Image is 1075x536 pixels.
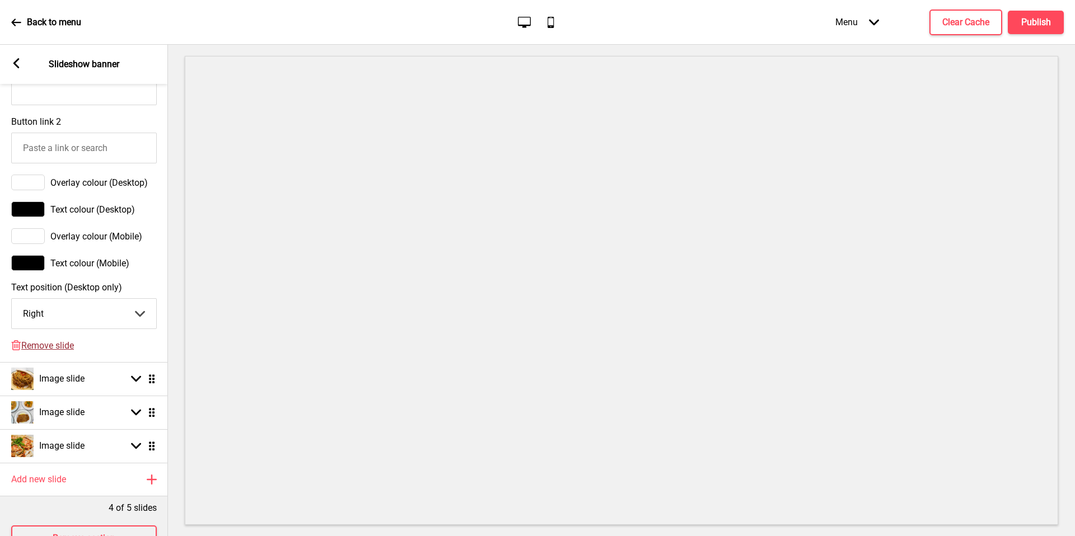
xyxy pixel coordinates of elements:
[11,228,157,244] div: Overlay colour (Mobile)
[11,7,81,37] a: Back to menu
[1008,11,1064,34] button: Publish
[50,204,135,215] span: Text colour (Desktop)
[39,440,85,452] h4: Image slide
[39,373,85,385] h4: Image slide
[11,282,157,293] label: Text position (Desktop only)
[11,175,157,190] div: Overlay colour (Desktop)
[942,16,989,29] h4: Clear Cache
[21,340,74,351] span: Remove slide
[11,201,157,217] div: Text colour (Desktop)
[11,116,61,127] label: Button link 2
[824,6,890,39] div: Menu
[11,473,66,486] h4: Add new slide
[50,177,148,188] span: Overlay colour (Desktop)
[39,406,85,419] h4: Image slide
[27,16,81,29] p: Back to menu
[11,133,157,163] input: Paste a link or search
[11,255,157,271] div: Text colour (Mobile)
[49,58,119,70] p: Slideshow banner
[50,258,129,269] span: Text colour (Mobile)
[929,10,1002,35] button: Clear Cache
[109,502,157,514] p: 4 of 5 slides
[50,231,142,242] span: Overlay colour (Mobile)
[1021,16,1051,29] h4: Publish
